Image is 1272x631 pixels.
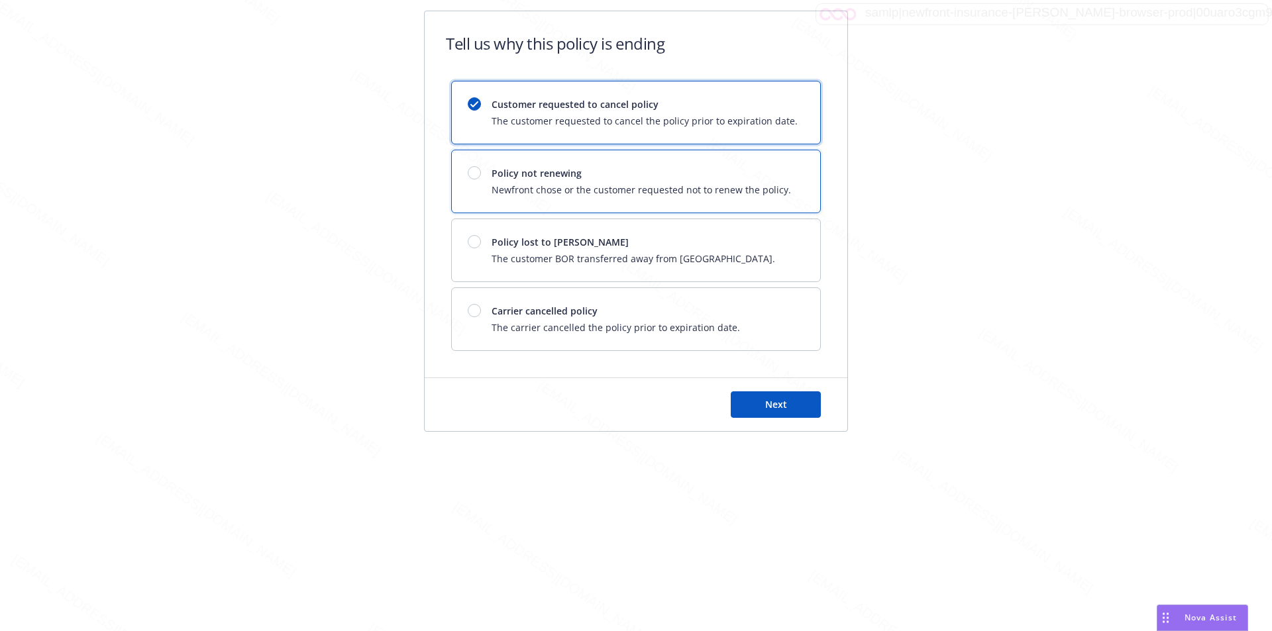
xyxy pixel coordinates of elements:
[765,398,787,411] span: Next
[492,114,798,128] span: The customer requested to cancel the policy prior to expiration date.
[492,183,791,197] span: Newfront chose or the customer requested not to renew the policy.
[492,252,775,266] span: The customer BOR transferred away from [GEOGRAPHIC_DATA].
[492,320,740,334] span: The carrier cancelled the policy prior to expiration date.
[492,304,740,318] span: Carrier cancelled policy
[492,235,775,249] span: Policy lost to [PERSON_NAME]
[492,166,791,180] span: Policy not renewing
[1185,612,1237,623] span: Nova Assist
[492,97,798,111] span: Customer requested to cancel policy
[731,391,821,418] button: Next
[1157,605,1248,631] button: Nova Assist
[446,32,664,54] h1: Tell us why this policy is ending
[1157,605,1174,630] div: Drag to move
